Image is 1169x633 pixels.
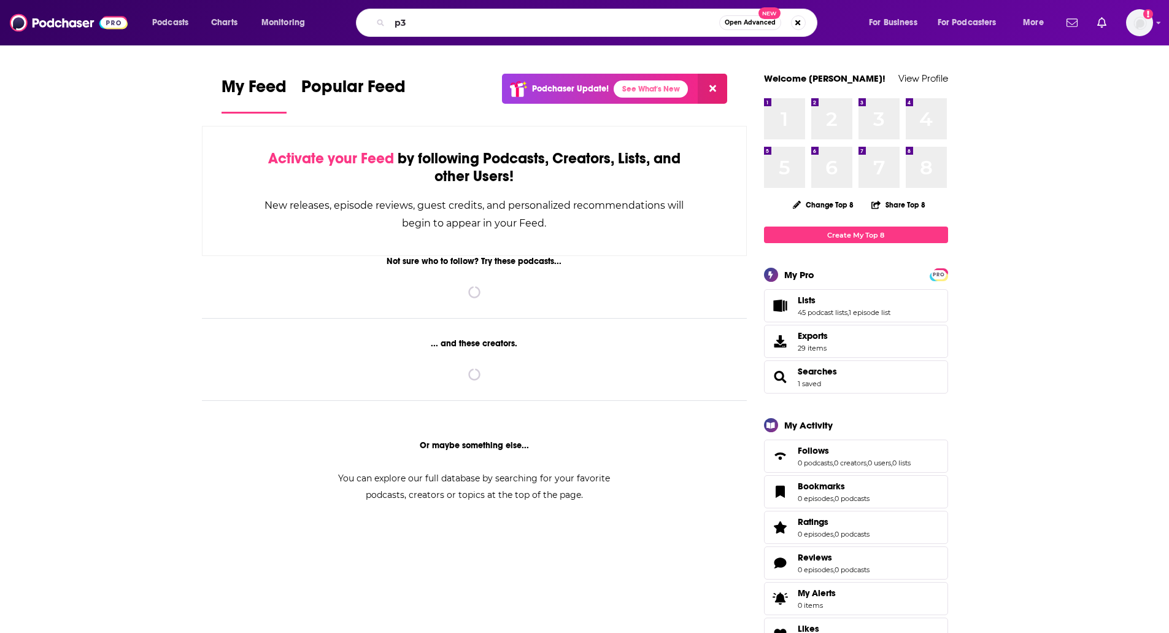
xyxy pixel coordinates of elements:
span: Lists [798,295,816,306]
a: Lists [798,295,890,306]
a: My Alerts [764,582,948,615]
span: Exports [798,330,828,341]
button: Share Top 8 [871,193,926,217]
span: Bookmarks [798,481,845,492]
span: My Alerts [798,588,836,599]
a: Lists [768,297,793,314]
span: Lists [764,289,948,322]
a: Create My Top 8 [764,227,948,243]
a: Follows [768,448,793,465]
span: Logged in as ereardon [1126,9,1153,36]
a: See What's New [614,80,688,98]
a: 0 podcasts [835,494,870,503]
a: Welcome [PERSON_NAME]! [764,72,885,84]
button: open menu [1014,13,1059,33]
a: 0 episodes [798,565,833,574]
span: Follows [798,445,829,456]
a: Searches [768,368,793,386]
a: 0 podcasts [835,530,870,538]
svg: Add a profile image [1143,9,1153,19]
span: My Feed [222,76,287,104]
a: 0 lists [892,459,911,467]
span: Activate your Feed [268,149,394,168]
button: open menu [144,13,204,33]
a: Charts [203,13,245,33]
span: Open Advanced [725,20,776,26]
div: My Activity [784,419,833,431]
input: Search podcasts, credits, & more... [390,13,719,33]
a: Ratings [798,516,870,527]
span: , [833,459,834,467]
div: by following Podcasts, Creators, Lists, and other Users! [264,150,685,185]
a: 0 podcasts [835,565,870,574]
button: Change Top 8 [785,197,862,212]
a: 0 podcasts [798,459,833,467]
div: New releases, episode reviews, guest credits, and personalized recommendations will begin to appe... [264,196,685,232]
button: open menu [930,13,1014,33]
span: Bookmarks [764,475,948,508]
a: Follows [798,445,911,456]
div: My Pro [784,269,814,281]
span: , [847,308,849,317]
a: 1 episode list [849,308,890,317]
div: ... and these creators. [202,338,747,349]
p: Podchaser Update! [532,83,609,94]
span: Ratings [764,511,948,544]
button: open menu [253,13,321,33]
a: 0 users [868,459,891,467]
span: , [866,459,868,467]
span: 29 items [798,344,828,352]
span: PRO [932,270,946,279]
a: Show notifications dropdown [1092,12,1111,33]
div: Not sure who to follow? Try these podcasts... [202,256,747,266]
button: Show profile menu [1126,9,1153,36]
a: Bookmarks [798,481,870,492]
span: , [891,459,892,467]
a: Reviews [768,554,793,572]
a: 0 episodes [798,494,833,503]
button: open menu [860,13,933,33]
div: Search podcasts, credits, & more... [368,9,829,37]
span: Exports [768,333,793,350]
span: For Business [869,14,917,31]
span: For Podcasters [938,14,997,31]
span: Searches [764,360,948,394]
span: Popular Feed [301,76,406,104]
div: Or maybe something else... [202,440,747,451]
span: , [833,530,835,538]
span: My Alerts [768,590,793,607]
a: 0 creators [834,459,866,467]
button: Open AdvancedNew [719,15,781,30]
a: View Profile [898,72,948,84]
span: New [758,7,781,19]
a: Show notifications dropdown [1062,12,1082,33]
a: PRO [932,270,946,279]
span: Reviews [798,552,832,563]
span: Ratings [798,516,828,527]
a: My Feed [222,76,287,114]
span: , [833,565,835,574]
a: 0 episodes [798,530,833,538]
span: Follows [764,440,948,473]
a: Reviews [798,552,870,563]
a: 45 podcast lists [798,308,847,317]
a: Searches [798,366,837,377]
div: You can explore our full database by searching for your favorite podcasts, creators or topics at ... [323,470,625,503]
span: 0 items [798,601,836,610]
span: More [1023,14,1044,31]
img: Podchaser - Follow, Share and Rate Podcasts [10,11,128,34]
a: Bookmarks [768,483,793,500]
span: Podcasts [152,14,188,31]
span: , [833,494,835,503]
span: Reviews [764,546,948,580]
a: Popular Feed [301,76,406,114]
span: Monitoring [261,14,305,31]
a: Exports [764,325,948,358]
span: Charts [211,14,237,31]
a: 1 saved [798,379,821,388]
img: User Profile [1126,9,1153,36]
